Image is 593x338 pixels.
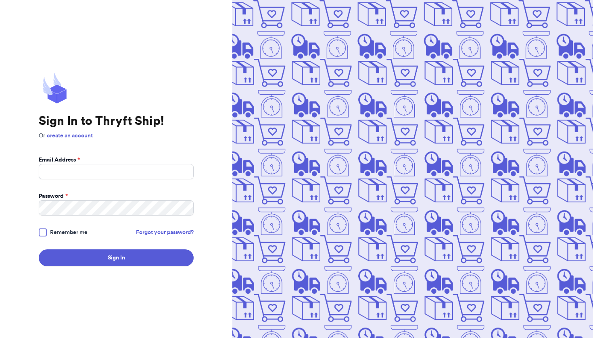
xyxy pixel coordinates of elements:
[47,133,93,139] a: create an account
[39,249,194,266] button: Sign In
[39,192,68,200] label: Password
[39,132,194,140] p: Or
[50,228,88,236] span: Remember me
[136,228,194,236] a: Forgot your password?
[39,114,194,129] h1: Sign In to Thryft Ship!
[39,156,80,164] label: Email Address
